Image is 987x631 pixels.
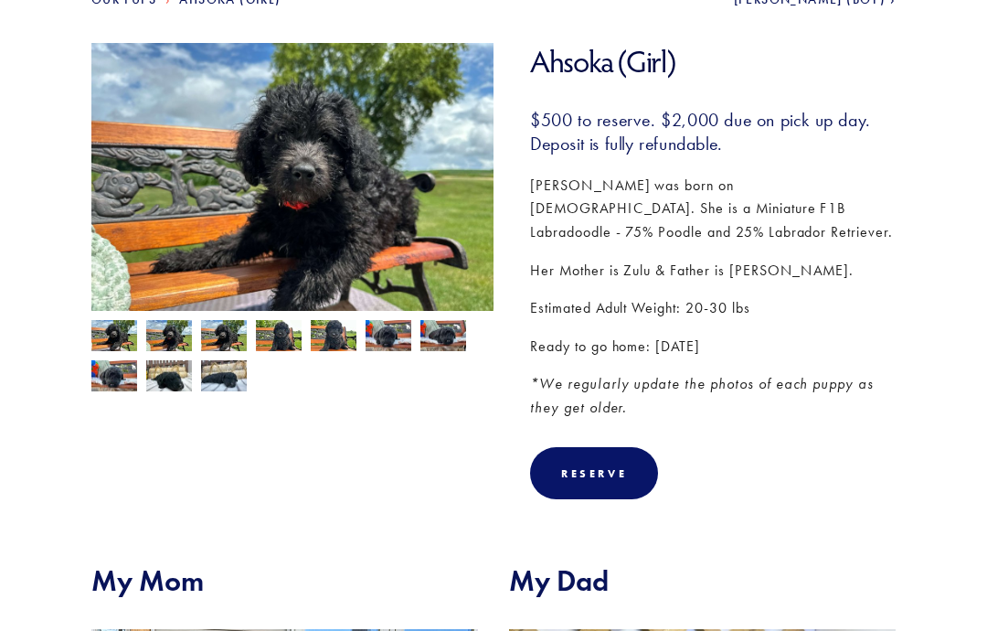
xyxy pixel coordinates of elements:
h1: Ahsoka (Girl) [530,43,896,80]
img: Ahsoka 5.jpg [91,359,137,394]
div: Reserve [561,466,627,480]
img: Ahsoka 10.jpg [91,43,493,345]
img: Ahsoka 1.jpg [146,359,192,394]
p: Her Mother is Zulu & Father is [PERSON_NAME]. [530,259,896,283]
p: Estimated Adult Weight: 20-30 lbs [530,296,896,320]
p: Ready to go home: [DATE] [530,335,896,358]
p: [PERSON_NAME] was born on [DEMOGRAPHIC_DATA]. She is a Miniature F1B Labradoodle - 75% Poodle and... [530,174,896,244]
img: Ahsoka 9.jpg [201,320,247,355]
img: Ahsoka 6.jpg [311,320,356,355]
em: *We regularly update the photos of each puppy as they get older. [530,375,878,416]
h2: My Mom [91,563,478,598]
h3: $500 to reserve. $2,000 due on pick up day. Deposit is fully refundable. [530,108,896,155]
div: Reserve [530,447,658,499]
img: Ahsoka 7.jpg [256,320,302,355]
h2: My Dad [509,563,896,598]
img: Ahsoka 2.jpg [201,359,247,394]
img: Ahsoka 4.jpg [420,319,466,354]
img: Ahsoka 10.jpg [146,320,192,355]
img: Ahsoka 3.jpg [366,319,411,354]
img: Ahsoka 8.jpg [91,320,137,355]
